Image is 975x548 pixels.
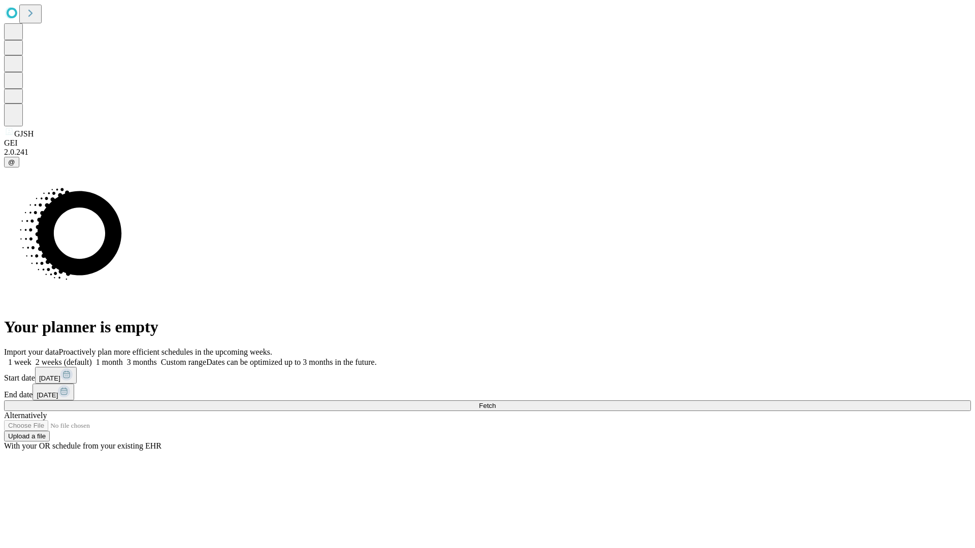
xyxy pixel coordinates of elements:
span: 3 months [127,358,157,366]
button: [DATE] [35,367,77,384]
span: Proactively plan more efficient schedules in the upcoming weeks. [59,348,272,356]
button: @ [4,157,19,167]
span: [DATE] [39,374,60,382]
button: Fetch [4,400,971,411]
div: Start date [4,367,971,384]
span: Custom range [161,358,206,366]
div: 2.0.241 [4,148,971,157]
div: End date [4,384,971,400]
span: Dates can be optimized up to 3 months in the future. [206,358,376,366]
span: 1 month [96,358,123,366]
button: Upload a file [4,431,50,441]
span: Import your data [4,348,59,356]
div: GEI [4,139,971,148]
span: Fetch [479,402,496,409]
span: 1 week [8,358,31,366]
span: Alternatively [4,411,47,420]
span: GJSH [14,129,34,138]
span: 2 weeks (default) [36,358,92,366]
span: [DATE] [37,391,58,399]
span: @ [8,158,15,166]
button: [DATE] [32,384,74,400]
h1: Your planner is empty [4,318,971,336]
span: With your OR schedule from your existing EHR [4,441,161,450]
